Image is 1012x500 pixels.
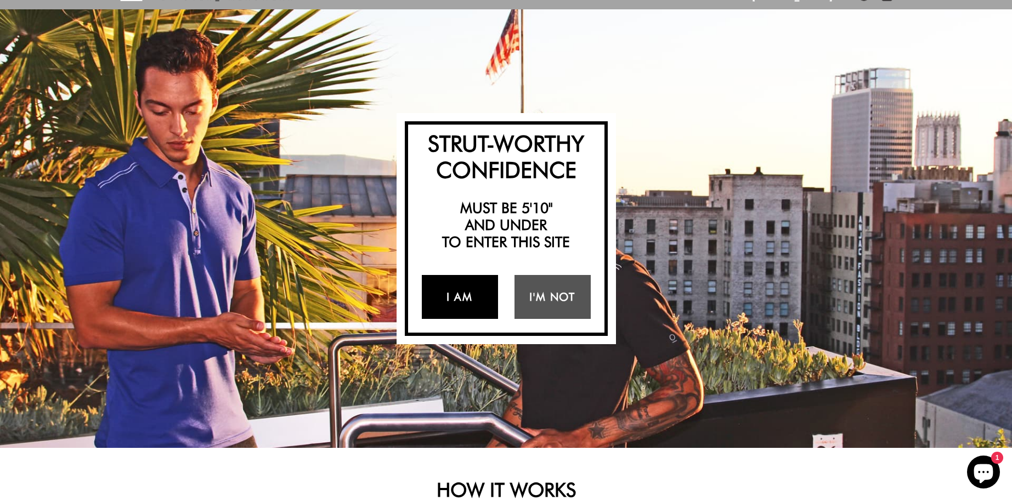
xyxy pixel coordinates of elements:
[414,130,599,183] h2: Strut-Worthy Confidence
[964,456,1003,491] inbox-online-store-chat: Shopify online store chat
[422,275,498,319] a: I Am
[515,275,591,319] a: I'm Not
[414,199,599,251] h2: Must be 5'10" and under to enter this site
